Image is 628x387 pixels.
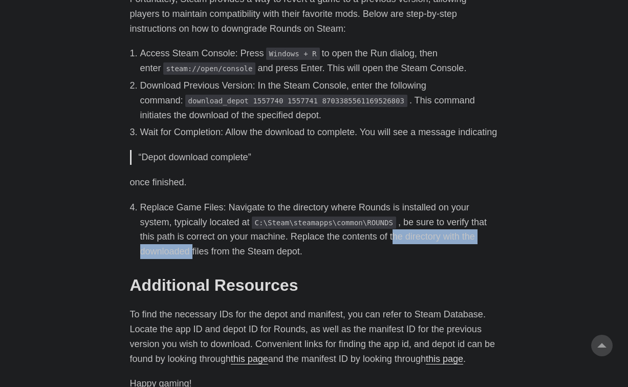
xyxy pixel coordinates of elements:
code: C:\Steam\steamapps\common\ROUNDS [252,217,396,229]
p: To find the necessary IDs for the depot and manifest, you can refer to Steam Database. Locate the... [130,307,499,366]
li: Access Steam Console: Press to open the Run dialog, then enter and press Enter. This will open th... [140,46,499,76]
a: this page [231,354,268,364]
code: steam://open/console [163,62,256,75]
code: download_depot 1557740 1557741 8703385561169526803 [185,95,407,107]
p: once finished. [130,175,499,190]
a: this page [426,354,463,364]
li: Download Previous Version: In the Steam Console, enter the following command: . This command init... [140,78,499,122]
a: go to top [591,335,613,356]
p: “Depot download complete” [139,150,491,165]
code: Windows + R [266,48,320,60]
h2: Additional Resources [130,275,499,295]
li: Wait for Completion: Allow the download to complete. You will see a message indicating [140,125,499,140]
li: Replace Game Files: Navigate to the directory where Rounds is installed on your system, typically... [140,200,499,259]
